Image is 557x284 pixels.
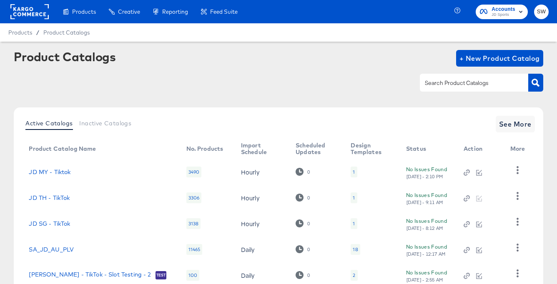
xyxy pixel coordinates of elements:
[156,272,167,279] span: Test
[29,271,151,279] a: [PERSON_NAME] - TikTok - Slot Testing - 2
[351,244,360,255] div: 18
[241,142,279,155] div: Import Schedule
[353,169,355,175] div: 1
[234,237,289,262] td: Daily
[351,192,357,203] div: 1
[307,247,310,252] div: 0
[29,145,96,152] div: Product Catalog Name
[25,120,73,127] span: Active Catalogs
[307,272,310,278] div: 0
[534,5,549,19] button: SW
[476,5,528,19] button: AccountsJD Sports
[14,50,115,63] div: Product Catalogs
[537,7,545,17] span: SW
[186,270,199,281] div: 100
[234,185,289,211] td: Hourly
[351,270,357,281] div: 2
[186,167,202,177] div: 3490
[29,246,74,253] a: SA_JD_AU_PLV
[234,159,289,185] td: Hourly
[43,29,90,36] a: Product Catalogs
[8,29,32,36] span: Products
[162,8,188,15] span: Reporting
[210,8,238,15] span: Feed Suite
[186,145,223,152] div: No. Products
[351,142,389,155] div: Design Templates
[456,50,543,67] button: + New Product Catalog
[351,218,357,229] div: 1
[496,116,535,132] button: See More
[499,118,532,130] span: See More
[296,245,310,253] div: 0
[186,244,203,255] div: 11465
[307,169,310,175] div: 0
[186,192,202,203] div: 3306
[29,194,70,201] a: JD TH - TikTok
[296,194,310,202] div: 0
[504,139,535,159] th: More
[296,168,310,176] div: 0
[353,220,355,227] div: 1
[492,12,515,18] span: JD Sports
[186,218,201,229] div: 3138
[492,5,515,14] span: Accounts
[307,195,310,201] div: 0
[423,78,512,88] input: Search Product Catalogs
[353,194,355,201] div: 1
[351,167,357,177] div: 1
[307,221,310,227] div: 0
[72,8,96,15] span: Products
[296,271,310,279] div: 0
[29,220,70,227] a: JD SG - TikTok
[29,169,70,175] a: JD MY - Tiktok
[353,272,355,279] div: 2
[459,52,540,64] span: + New Product Catalog
[296,142,334,155] div: Scheduled Updates
[234,211,289,237] td: Hourly
[399,139,457,159] th: Status
[79,120,131,127] span: Inactive Catalogs
[118,8,140,15] span: Creative
[32,29,43,36] span: /
[296,219,310,227] div: 0
[353,246,358,253] div: 18
[457,139,504,159] th: Action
